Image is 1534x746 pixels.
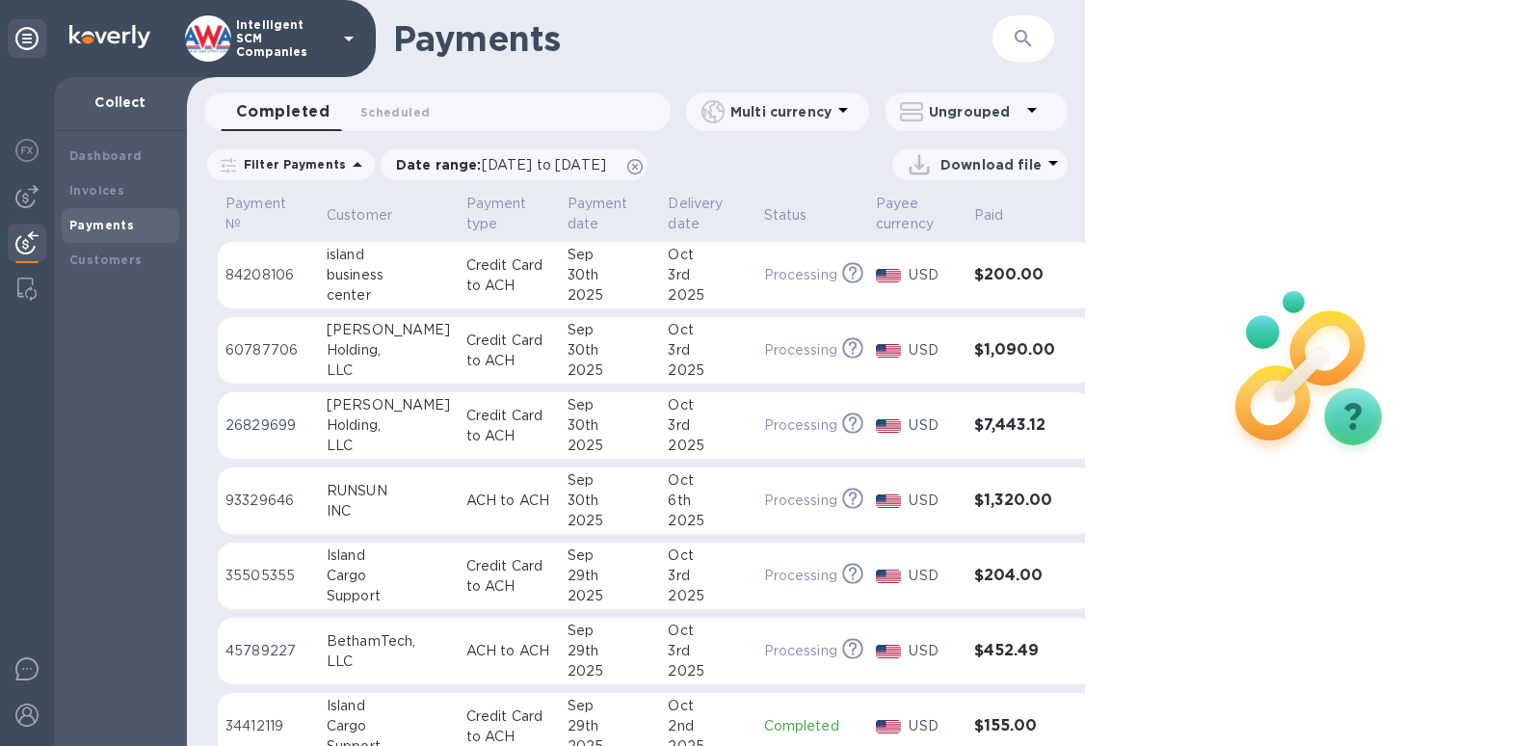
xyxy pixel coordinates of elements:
[974,567,1055,585] h3: $204.00
[876,269,902,282] img: USD
[568,470,653,491] div: Sep
[668,395,748,415] div: Oct
[909,415,958,436] p: USD
[568,511,653,531] div: 2025
[974,642,1055,660] h3: $452.49
[568,586,653,606] div: 2025
[327,415,451,436] div: Holding,
[236,156,346,173] p: Filter Payments
[69,253,143,267] b: Customers
[909,566,958,586] p: USD
[327,245,451,265] div: island
[327,696,451,716] div: Island
[327,631,451,652] div: BethamTech,
[225,265,311,285] p: 84208106
[668,546,748,566] div: Oct
[568,716,653,736] div: 29th
[381,149,648,180] div: Date range:[DATE] to [DATE]
[466,331,552,371] p: Credit Card to ACH
[876,194,934,234] p: Payee currency
[668,511,748,531] div: 2025
[876,494,902,508] img: USD
[466,194,552,234] span: Payment type
[225,340,311,360] p: 60787706
[909,340,958,360] p: USD
[327,566,451,586] div: Cargo
[568,436,653,456] div: 2025
[568,320,653,340] div: Sep
[668,194,723,234] p: Delivery date
[568,566,653,586] div: 29th
[327,481,451,501] div: RUNSUN
[236,18,332,59] p: Intelligent SCM Companies
[764,716,860,736] p: Completed
[236,98,330,125] span: Completed
[668,491,748,511] div: 6th
[668,340,748,360] div: 3rd
[327,395,451,415] div: [PERSON_NAME]
[568,360,653,381] div: 2025
[568,641,653,661] div: 29th
[327,340,451,360] div: Holding,
[327,716,451,736] div: Cargo
[876,720,902,733] img: USD
[668,661,748,681] div: 2025
[327,360,451,381] div: LLC
[974,492,1055,510] h3: $1,320.00
[327,652,451,672] div: LLC
[327,436,451,456] div: LLC
[327,546,451,566] div: Island
[568,340,653,360] div: 30th
[668,320,748,340] div: Oct
[327,586,451,606] div: Support
[940,155,1042,174] p: Download file
[466,491,552,511] p: ACH to ACH
[327,205,417,226] span: Customer
[466,406,552,446] p: Credit Card to ACH
[974,266,1055,284] h3: $200.00
[764,265,837,285] p: Processing
[69,148,143,163] b: Dashboard
[668,566,748,586] div: 3rd
[225,716,311,736] p: 34412119
[568,696,653,716] div: Sep
[668,285,748,306] div: 2025
[764,205,833,226] span: Status
[225,566,311,586] p: 35505355
[909,491,958,511] p: USD
[327,205,392,226] p: Customer
[909,716,958,736] p: USD
[909,265,958,285] p: USD
[327,501,451,521] div: INC
[225,194,286,234] p: Payment №
[393,18,992,59] h1: Payments
[466,556,552,597] p: Credit Card to ACH
[764,641,837,661] p: Processing
[482,157,606,173] span: [DATE] to [DATE]
[909,641,958,661] p: USD
[15,139,39,162] img: Foreign exchange
[568,194,653,234] span: Payment date
[974,717,1055,735] h3: $155.00
[668,245,748,265] div: Oct
[668,716,748,736] div: 2nd
[568,245,653,265] div: Sep
[974,205,1029,226] span: Paid
[225,491,311,511] p: 93329646
[764,415,837,436] p: Processing
[69,93,172,112] p: Collect
[225,194,311,234] span: Payment №
[929,102,1020,121] p: Ungrouped
[568,194,628,234] p: Payment date
[876,419,902,433] img: USD
[668,621,748,641] div: Oct
[327,265,451,285] div: business
[730,102,832,121] p: Multi currency
[876,645,902,658] img: USD
[568,265,653,285] div: 30th
[327,320,451,340] div: [PERSON_NAME]
[668,436,748,456] div: 2025
[225,641,311,661] p: 45789227
[668,194,748,234] span: Delivery date
[668,470,748,491] div: Oct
